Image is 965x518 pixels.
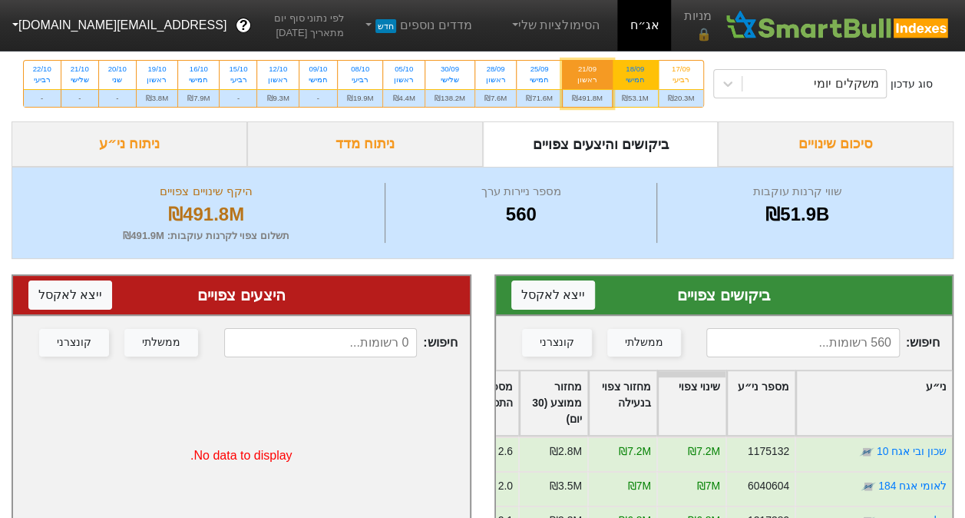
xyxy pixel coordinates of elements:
div: ₪20.3M [659,89,704,107]
div: ₪3.8M [137,89,177,107]
button: ממשלתי [607,329,681,357]
button: ייצא לאקסל [511,281,595,310]
div: ₪3.5M [550,478,582,494]
div: - [220,89,256,107]
div: Toggle SortBy [589,371,656,435]
div: היקף שינויים צפויים [31,183,381,201]
div: ₪7M [697,478,720,494]
div: 28/09 [484,64,507,75]
div: ניתוח ני״ע [12,121,247,167]
div: 21/09 [572,64,603,75]
div: 20/10 [108,64,127,75]
div: ראשון [392,75,415,85]
div: שלישי [435,75,465,85]
div: ₪7.9M [178,89,219,107]
div: תשלום צפוי לקרנות עוקבות : ₪491.9M [31,228,381,244]
div: שני [108,75,127,85]
input: 0 רשומות... [224,328,417,357]
div: משקלים יומי [814,75,878,93]
div: Toggle SortBy [727,371,795,435]
div: קונצרני [57,334,91,351]
div: ₪71.6M [517,89,562,107]
div: שווי קרנות עוקבות [661,183,934,201]
div: 25/09 [526,64,553,75]
div: 21/10 [71,64,89,75]
div: ₪4.4M [383,89,424,107]
span: חיפוש : [706,328,940,357]
div: ₪53.1M [613,89,658,107]
div: ראשון [266,75,289,85]
div: רביעי [33,75,51,85]
div: 09/10 [309,64,328,75]
div: קונצרני [540,334,574,351]
a: הסימולציות שלי [503,10,606,41]
div: ראשון [484,75,507,85]
div: היצעים צפויים [28,284,454,307]
div: ביקושים צפויים [511,284,937,307]
div: ראשון [572,75,603,85]
div: ₪491.8M [563,89,612,107]
div: ₪51.9B [661,201,934,228]
div: ₪7.2M [688,443,720,460]
a: מדדים נוספיםחדש [356,10,478,41]
div: רביעי [668,75,695,85]
a: שכון ובי אגח 10 [877,445,947,457]
div: ₪491.8M [31,201,381,228]
div: ממשלתי [142,334,180,351]
div: רביעי [229,75,247,85]
div: ₪138.2M [425,89,474,107]
span: חיפוש : [224,328,458,357]
div: ₪19.9M [338,89,383,107]
span: לפי נתוני סוף יום מתאריך [DATE] [260,11,344,41]
div: סוג עדכון [890,76,932,92]
div: 2.0 [498,478,513,494]
div: 16/10 [187,64,210,75]
div: ₪2.8M [550,443,582,460]
span: חדש [375,19,396,33]
div: שלישי [71,75,89,85]
div: 30/09 [435,64,465,75]
div: סיכום שינויים [718,121,953,167]
div: מספר ניירות ערך [389,183,653,201]
div: ₪9.3M [257,89,298,107]
div: 19/10 [146,64,168,75]
button: ממשלתי [124,329,198,357]
div: חמישי [187,75,210,85]
div: חמישי [526,75,553,85]
div: 22/10 [33,64,51,75]
div: ביקושים והיצעים צפויים [483,121,719,167]
div: חמישי [622,75,649,85]
div: - [99,89,136,107]
img: tase link [859,444,874,460]
div: 05/10 [392,64,415,75]
input: 560 רשומות... [706,328,899,357]
div: - [61,89,98,107]
div: 560 [389,201,653,228]
div: Toggle SortBy [796,371,952,435]
div: 12/10 [266,64,289,75]
div: 2.6 [498,443,513,460]
img: SmartBull [723,10,953,41]
div: ממשלתי [625,334,663,351]
div: 18/09 [622,64,649,75]
div: Toggle SortBy [520,371,587,435]
div: ₪7.2M [619,443,651,460]
div: 6040604 [748,478,789,494]
div: - [299,89,337,107]
div: 15/10 [229,64,247,75]
button: קונצרני [39,329,109,357]
button: ייצא לאקסל [28,281,112,310]
div: 1175132 [748,443,789,460]
div: חמישי [309,75,328,85]
div: ₪7M [628,478,651,494]
div: ₪7.6M [475,89,516,107]
div: 08/10 [347,64,374,75]
button: קונצרני [522,329,592,357]
div: Toggle SortBy [658,371,725,435]
a: לאומי אגח 184 [878,480,947,492]
div: רביעי [347,75,374,85]
span: ? [240,15,248,36]
div: - [24,89,61,107]
div: ניתוח מדד [247,121,483,167]
div: ראשון [146,75,168,85]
